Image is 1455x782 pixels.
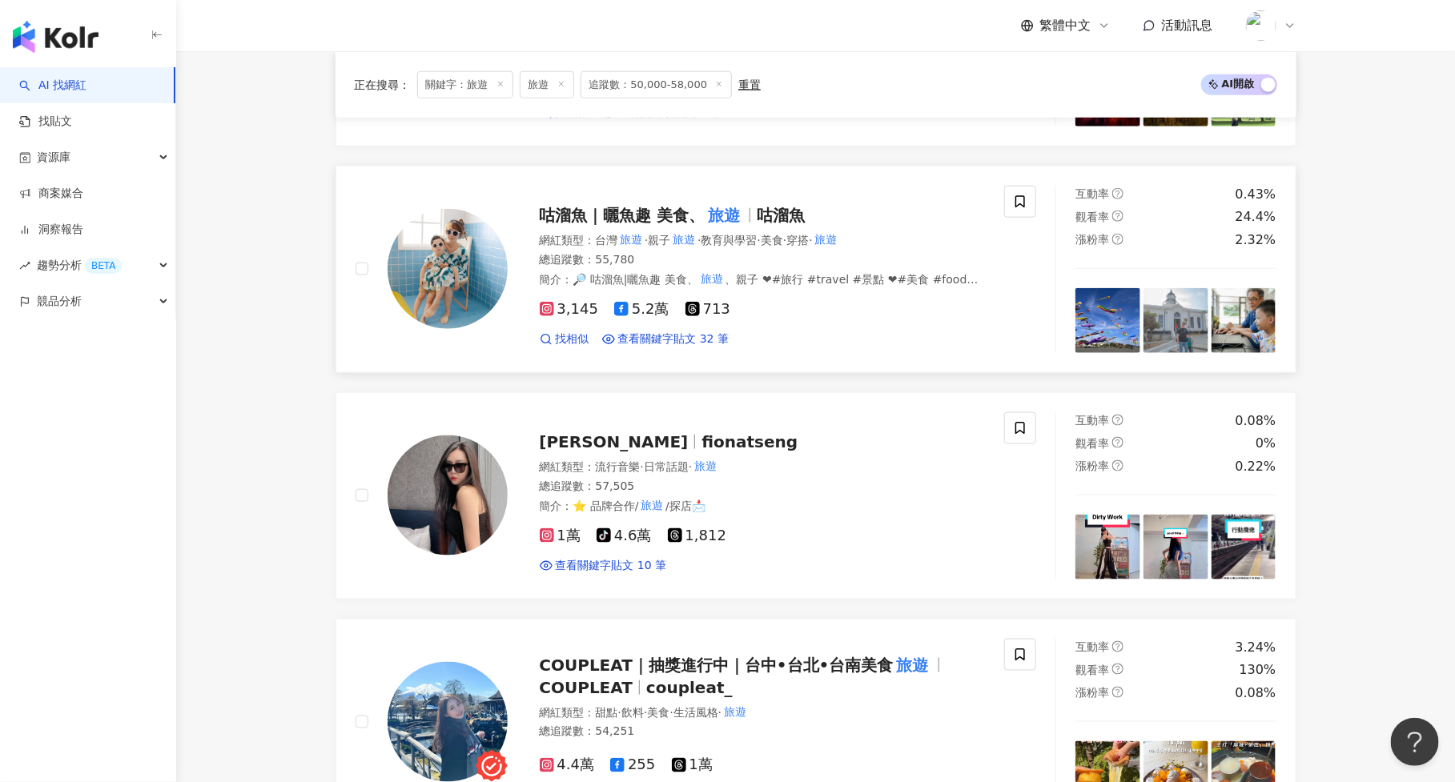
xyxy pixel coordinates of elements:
img: post-image [1075,288,1140,353]
span: 查看關鍵字貼文 10 筆 [556,558,667,574]
span: 旅遊 [520,70,574,98]
span: question-circle [1112,664,1123,675]
div: 0.08% [1236,684,1276,702]
span: 競品分析 [37,283,82,319]
span: question-circle [1112,437,1123,448]
span: 正在搜尋 ： [355,78,411,90]
span: 漲粉率 [1075,686,1109,699]
span: 255 [610,757,655,774]
span: 穿搭 [787,234,810,247]
span: question-circle [1112,460,1123,471]
a: 查看關鍵字貼文 10 筆 [540,558,667,574]
img: KOL Avatar [388,209,508,329]
span: · [645,234,648,247]
span: 漲粉率 [1075,233,1109,246]
div: 網紅類型 ： [540,705,986,721]
mark: 旅遊 [705,203,743,228]
a: 找相似 [540,331,589,347]
img: post-image [1144,515,1208,579]
span: question-circle [1112,641,1123,652]
span: COUPLEAT [540,678,633,697]
span: 台灣 [596,234,618,247]
span: ​⭐️ 品牌合作/ [573,499,639,512]
a: 洞察報告 [19,222,83,238]
a: KOL Avatar[PERSON_NAME]fionatseng網紅類型：流行音樂·日常話題·旅遊總追蹤數：57,505簡介：​⭐️ 品牌合作/旅遊/探店📩1萬4.6萬1,812查看關鍵字貼文... [336,392,1296,600]
div: 0% [1256,435,1276,452]
div: 重置 [738,78,761,90]
span: 🔎 咕溜魚|曬魚趣 美食、 [573,273,699,286]
div: 0.08% [1236,412,1276,430]
span: question-circle [1112,188,1123,199]
span: 流行音樂 [596,460,641,473]
span: · [669,706,673,719]
div: 總追蹤數 ： 55,780 [540,252,986,268]
iframe: Help Scout Beacon - Open [1391,718,1439,766]
span: 1萬 [540,527,581,544]
img: post-image [1212,515,1276,579]
mark: 旅遊 [894,652,932,678]
div: 24.4% [1236,208,1276,226]
mark: 旅遊 [692,458,719,475]
span: 互動率 [1075,414,1109,427]
mark: 旅遊 [721,704,749,721]
span: 5.2萬 [614,301,669,318]
span: 美食 [761,234,783,247]
span: 漲粉率 [1075,459,1109,472]
img: 20231221_NR_1399_Small.jpg [1246,10,1276,41]
span: 繁體中文 [1040,17,1091,34]
span: · [697,234,701,247]
span: 找相似 [556,331,589,347]
span: 1,812 [668,527,727,544]
span: · [718,706,721,719]
span: question-circle [1112,211,1123,222]
span: 日常話題 [644,460,689,473]
span: 活動訊息 [1162,18,1213,33]
div: 總追蹤數 ： 57,505 [540,479,986,495]
span: · [758,234,761,247]
div: BETA [85,258,122,274]
div: 總追蹤數 ： 54,251 [540,724,986,740]
img: KOL Avatar [388,435,508,555]
span: 教育與學習 [701,234,758,247]
span: 飲料 [621,706,644,719]
div: 3.24% [1236,639,1276,656]
span: 咕溜魚 [757,206,805,225]
span: 追蹤數：50,000-58,000 [581,70,733,98]
span: 713 [685,301,730,318]
span: · [618,706,621,719]
span: 甜點 [596,706,618,719]
a: KOL Avatar咕溜魚｜曬魚趣 美食、旅遊咕溜魚網紅類型：台灣旅遊·親子旅遊·教育與學習·美食·穿搭·旅遊總追蹤數：55,780簡介：🔎 咕溜魚|曬魚趣 美食、旅遊、親子 ❤#旅行 #tra... [336,166,1296,373]
span: 親子 [649,234,671,247]
span: 觀看率 [1075,437,1109,450]
span: 生活風格 [673,706,718,719]
span: 查看關鍵字貼文 32 筆 [618,331,730,347]
span: 互動率 [1075,640,1109,653]
mark: 旅遊 [618,231,645,249]
a: 找貼文 [19,114,72,130]
span: 互動率 [1075,187,1109,200]
div: 0.43% [1236,186,1276,203]
mark: 旅遊 [639,497,666,515]
span: 美食 [647,706,669,719]
img: post-image [1212,288,1276,353]
div: 2.32% [1236,231,1276,249]
mark: 旅遊 [813,231,840,249]
a: 查看關鍵字貼文 32 筆 [602,331,730,347]
div: 0.22% [1236,458,1276,475]
span: · [783,234,786,247]
span: 觀看率 [1075,664,1109,676]
div: 網紅類型 ： [540,459,986,475]
a: searchAI 找網紅 [19,78,86,94]
span: 、親子 ❤#旅行 #travel #景點 ❤#美食 #food #yummy ❤#攝影 #photography ❤ #親子 #baby ❤️ #生活 #life 團購優惠🔗 在這裡 👇 [540,273,980,317]
span: 咕溜魚｜曬魚趣 美食、 [540,206,705,225]
span: 3,145 [540,301,599,318]
span: fionatseng [701,432,798,451]
span: coupleat_ [646,678,733,697]
span: 觀看率 [1075,211,1109,223]
span: rise [19,260,30,271]
span: [PERSON_NAME] [540,432,689,451]
span: /探店📩 [665,499,705,512]
img: KOL Avatar [388,662,508,782]
span: 1萬 [672,757,713,774]
span: 簡介 ： [540,497,705,515]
